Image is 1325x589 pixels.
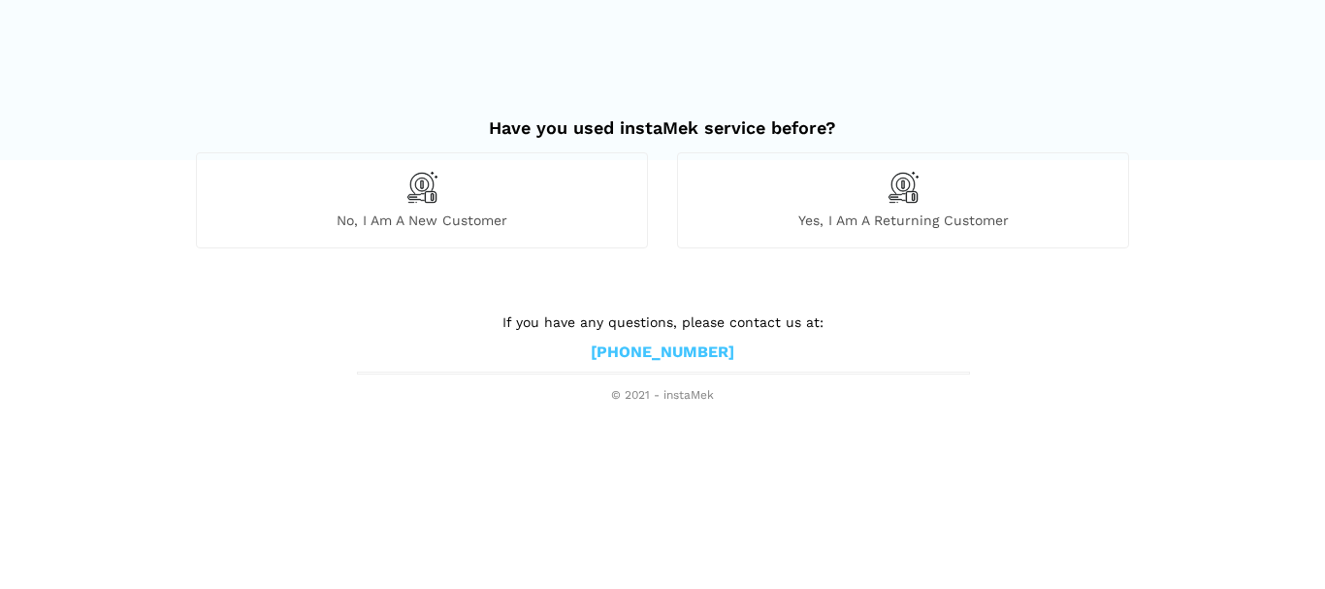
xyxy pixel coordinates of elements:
span: Yes, I am a returning customer [678,212,1128,229]
h2: Have you used instaMek service before? [196,98,1129,139]
span: © 2021 - instaMek [357,388,968,404]
p: If you have any questions, please contact us at: [357,311,968,333]
span: No, I am a new customer [197,212,647,229]
a: [PHONE_NUMBER] [591,343,734,363]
